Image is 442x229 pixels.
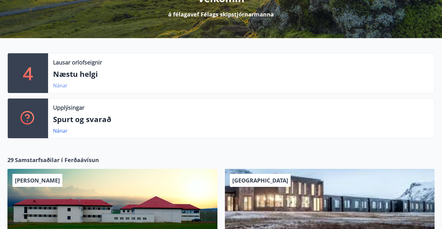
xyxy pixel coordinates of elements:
p: Upplýsingar [53,103,84,112]
span: Samstarfsaðilar í Ferðaávísun [15,156,99,164]
p: Næstu helgi [53,69,429,79]
a: Nánar [53,82,68,89]
p: 4 [23,61,33,85]
span: [PERSON_NAME] [15,177,60,184]
p: Spurt og svarað [53,114,429,125]
p: á félagavef Félags skipstjórnarmanna [168,10,274,18]
p: Lausar orlofseignir [53,58,102,66]
span: 29 [7,156,14,164]
span: [GEOGRAPHIC_DATA] [232,177,288,184]
a: Nánar [53,127,68,134]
